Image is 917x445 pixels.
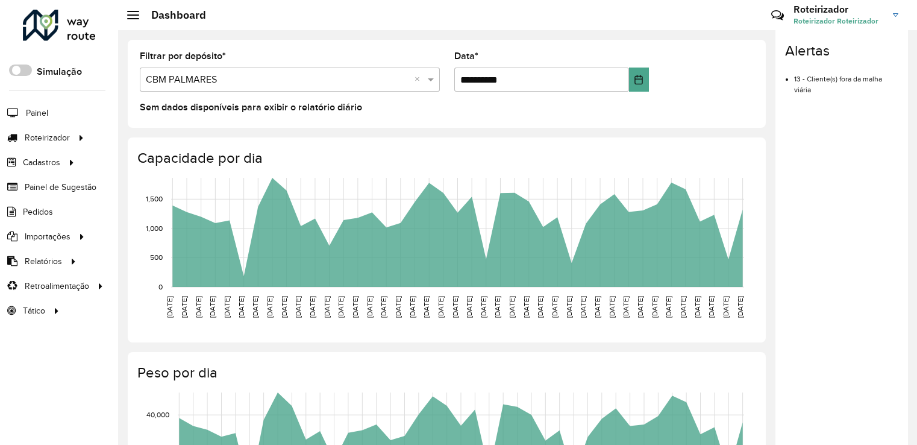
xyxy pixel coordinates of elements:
text: [DATE] [493,296,501,318]
text: [DATE] [551,296,559,318]
text: [DATE] [508,296,516,318]
text: [DATE] [422,296,430,318]
text: [DATE] [536,296,544,318]
text: [DATE] [323,296,331,318]
span: Relatórios [25,255,62,268]
text: [DATE] [722,296,730,318]
text: [DATE] [308,296,316,318]
text: [DATE] [294,296,302,318]
text: [DATE] [679,296,687,318]
text: [DATE] [707,296,715,318]
text: [DATE] [394,296,402,318]
span: Roteirizador Roteirizador [793,16,884,27]
label: Simulação [37,65,82,79]
text: [DATE] [351,296,359,318]
text: 1,000 [146,224,163,232]
text: [DATE] [480,296,487,318]
text: [DATE] [408,296,416,318]
h2: Dashboard [139,8,206,22]
span: Roteirizador [25,131,70,144]
text: 1,500 [146,195,163,203]
text: [DATE] [565,296,573,318]
span: Painel de Sugestão [25,181,96,194]
span: Retroalimentação [25,280,89,292]
span: Pedidos [23,206,53,218]
text: 40,000 [146,411,169,418]
text: [DATE] [166,296,174,318]
text: [DATE] [437,296,445,318]
h3: Roteirizador [793,4,884,15]
text: [DATE] [665,296,672,318]
a: Contato Rápido [765,2,790,28]
span: Importações [25,230,70,243]
text: [DATE] [608,296,616,318]
h4: Alertas [785,42,898,60]
label: Sem dados disponíveis para exibir o relatório diário [140,100,362,115]
text: [DATE] [736,296,744,318]
span: Clear all [415,72,425,87]
li: 13 - Cliente(s) fora da malha viária [794,65,898,95]
h4: Capacidade por dia [137,150,754,167]
text: [DATE] [579,296,587,318]
text: [DATE] [622,296,630,318]
span: Tático [23,305,45,317]
text: [DATE] [337,296,345,318]
text: [DATE] [280,296,288,318]
text: [DATE] [237,296,245,318]
span: Cadastros [23,156,60,169]
text: [DATE] [208,296,216,318]
text: 500 [150,253,163,261]
text: [DATE] [251,296,259,318]
text: [DATE] [451,296,459,318]
text: [DATE] [522,296,530,318]
text: [DATE] [636,296,644,318]
label: Filtrar por depósito [140,49,226,63]
text: [DATE] [266,296,274,318]
text: [DATE] [366,296,374,318]
h4: Peso por dia [137,364,754,382]
span: Painel [26,107,48,119]
text: [DATE] [380,296,387,318]
text: [DATE] [465,296,473,318]
text: [DATE] [593,296,601,318]
text: [DATE] [651,296,659,318]
text: [DATE] [180,296,188,318]
button: Choose Date [629,68,649,92]
text: [DATE] [693,296,701,318]
text: [DATE] [195,296,202,318]
text: [DATE] [223,296,231,318]
label: Data [454,49,478,63]
text: 0 [158,283,163,291]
